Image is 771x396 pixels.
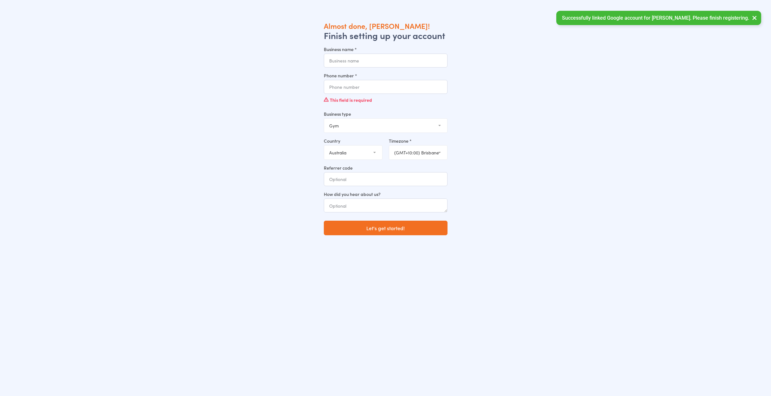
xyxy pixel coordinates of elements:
label: Country [324,138,382,144]
label: Business name * [324,46,448,52]
input: Phone number [324,80,448,94]
input: Business name [324,54,448,68]
label: Referrer code [324,165,448,171]
span: Successfully linked Google account for [PERSON_NAME]. Please finish registering. [562,15,749,21]
div: This field is required [324,94,448,106]
label: How did you hear about us? [324,191,448,197]
h2: Finish setting up your account [324,30,448,40]
label: Timezone * [389,138,448,144]
label: Phone number * [324,72,448,79]
button: × [749,11,760,24]
input: Optional [324,172,448,186]
label: Business type [324,111,448,117]
button: Let's get started! [324,221,448,235]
